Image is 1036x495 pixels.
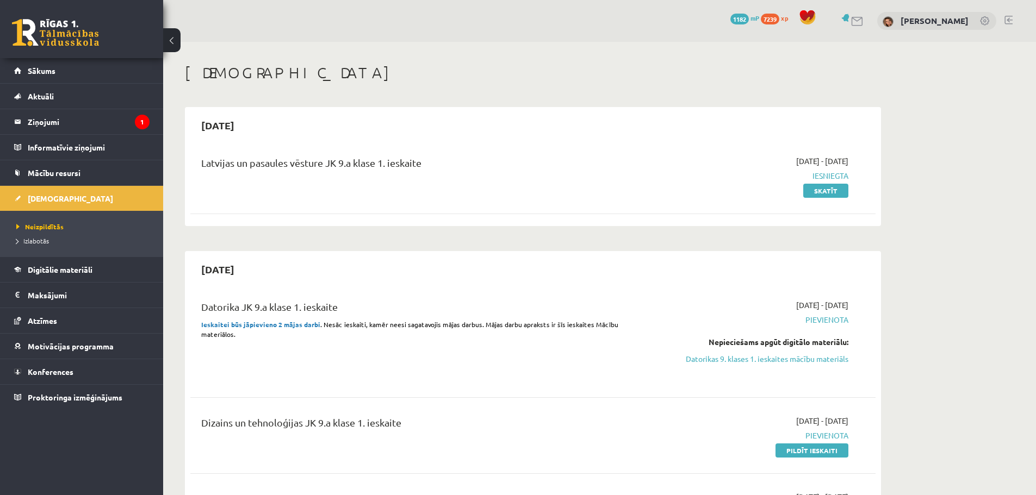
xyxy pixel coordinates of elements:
[16,236,49,245] span: Izlabotās
[28,367,73,377] span: Konferences
[135,115,150,129] i: 1
[643,314,848,325] span: Pievienota
[901,15,969,26] a: [PERSON_NAME]
[14,160,150,185] a: Mācību resursi
[185,64,881,82] h1: [DEMOGRAPHIC_DATA]
[761,14,779,24] span: 7239
[883,16,894,27] img: Kendija Anete Kraukle
[14,135,150,160] a: Informatīvie ziņojumi
[730,14,759,22] a: 1182 mP
[14,109,150,134] a: Ziņojumi1
[14,257,150,282] a: Digitālie materiāli
[730,14,749,24] span: 1182
[28,91,54,101] span: Aktuāli
[643,170,848,181] span: Iesniegta
[14,283,150,308] a: Maksājumi
[201,320,320,329] strong: Ieskaitei būs jāpievieno 2 mājas darbi
[14,186,150,211] a: [DEMOGRAPHIC_DATA]
[28,66,55,76] span: Sākums
[14,308,150,333] a: Atzīmes
[28,392,122,402] span: Proktoringa izmēģinājums
[796,299,848,311] span: [DATE] - [DATE]
[16,236,152,246] a: Izlabotās
[14,334,150,359] a: Motivācijas programma
[28,109,150,134] legend: Ziņojumi
[201,320,618,339] span: . Nesāc ieskaiti, kamēr neesi sagatavojis mājas darbus. Mājas darbu apraksts ir šīs ieskaites Māc...
[28,265,92,274] span: Digitālie materiāli
[803,184,848,198] a: Skatīt
[776,443,848,458] a: Pildīt ieskaiti
[796,155,848,167] span: [DATE] - [DATE]
[761,14,793,22] a: 7239 xp
[643,336,848,348] div: Nepieciešams apgūt digitālo materiālu:
[781,14,788,22] span: xp
[201,155,627,176] div: Latvijas un pasaules vēsture JK 9.a klase 1. ieskaite
[201,299,627,319] div: Datorika JK 9.a klase 1. ieskaite
[643,430,848,441] span: Pievienota
[28,193,113,203] span: [DEMOGRAPHIC_DATA]
[28,341,114,351] span: Motivācijas programma
[28,135,150,160] legend: Informatīvie ziņojumi
[14,385,150,410] a: Proktoringa izmēģinājums
[750,14,759,22] span: mP
[16,222,64,231] span: Neizpildītās
[28,283,150,308] legend: Maksājumi
[14,359,150,384] a: Konferences
[28,168,80,178] span: Mācību resursi
[643,353,848,365] a: Datorikas 9. klases 1. ieskaites mācību materiāls
[14,84,150,109] a: Aktuāli
[16,222,152,231] a: Neizpildītās
[190,256,245,282] h2: [DATE]
[201,415,627,435] div: Dizains un tehnoloģijas JK 9.a klase 1. ieskaite
[28,316,57,325] span: Atzīmes
[14,58,150,83] a: Sākums
[190,112,245,138] h2: [DATE]
[12,19,99,46] a: Rīgas 1. Tālmācības vidusskola
[796,415,848,427] span: [DATE] - [DATE]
